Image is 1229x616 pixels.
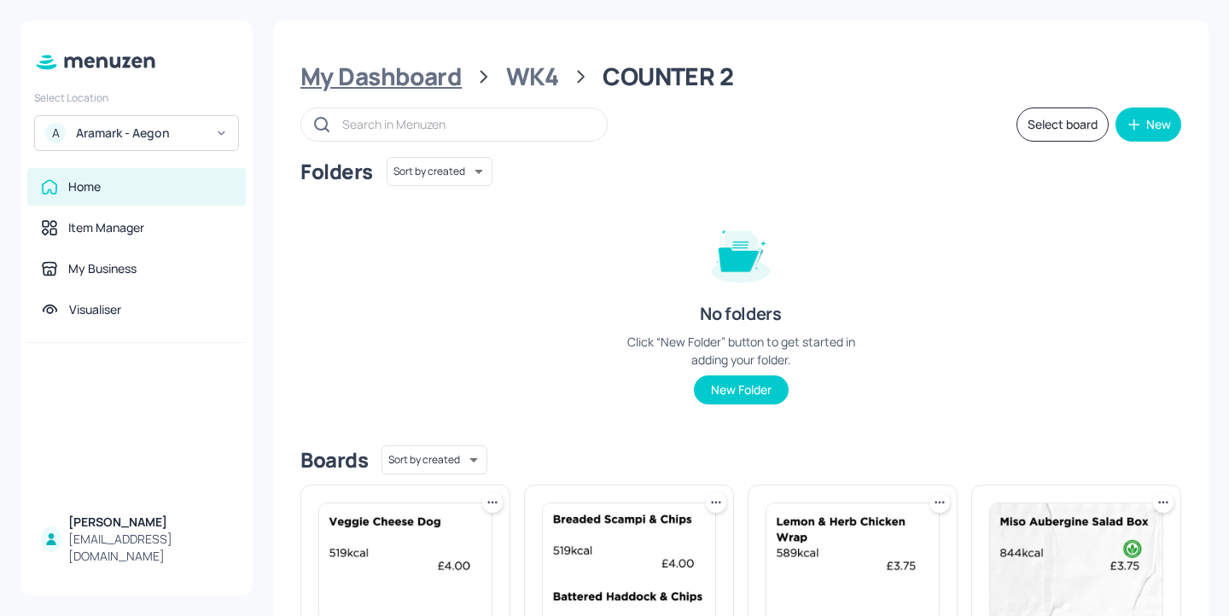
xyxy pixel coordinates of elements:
div: COUNTER 2 [603,61,733,92]
button: New Folder [694,375,789,404]
div: Visualiser [69,301,121,318]
button: New [1115,108,1181,142]
div: Click “New Folder” button to get started in adding your folder. [613,333,869,369]
div: No folders [700,302,781,326]
div: My Dashboard [300,61,462,92]
div: Aramark - Aegon [76,125,205,142]
div: Boards [300,446,368,474]
div: [EMAIL_ADDRESS][DOMAIN_NAME] [68,531,232,565]
div: A [45,123,66,143]
div: WK4 [506,61,559,92]
div: Sort by created [382,443,487,477]
button: Select board [1016,108,1109,142]
div: Sort by created [387,154,492,189]
div: Folders [300,158,373,185]
div: [PERSON_NAME] [68,514,232,531]
div: Item Manager [68,219,144,236]
div: New [1146,119,1171,131]
img: folder-empty [698,210,783,295]
input: Search in Menuzen [342,112,590,137]
div: Select Location [34,90,239,105]
div: Home [68,178,101,195]
div: My Business [68,260,137,277]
